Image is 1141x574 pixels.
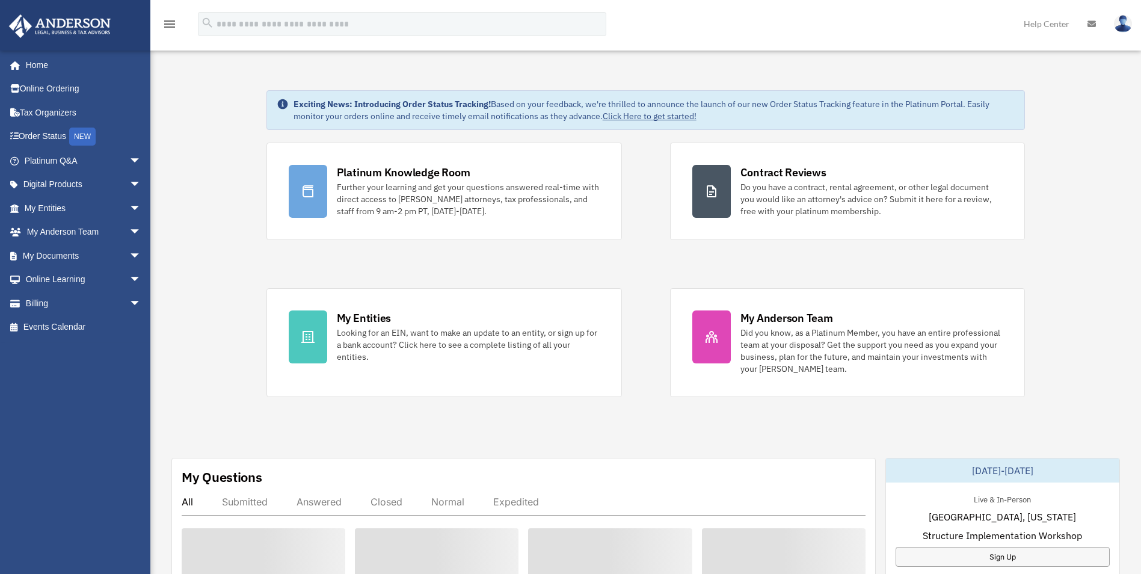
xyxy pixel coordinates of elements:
div: Platinum Knowledge Room [337,165,470,180]
div: All [182,496,193,508]
span: arrow_drop_down [129,291,153,316]
a: Click Here to get started! [603,111,697,122]
div: Answered [297,496,342,508]
a: Tax Organizers [8,100,159,125]
span: arrow_drop_down [129,173,153,197]
a: My Anderson Teamarrow_drop_down [8,220,159,244]
a: My Anderson Team Did you know, as a Platinum Member, you have an entire professional team at your... [670,288,1026,397]
div: Did you know, as a Platinum Member, you have an entire professional team at your disposal? Get th... [740,327,1003,375]
span: arrow_drop_down [129,268,153,292]
a: Digital Productsarrow_drop_down [8,173,159,197]
span: Structure Implementation Workshop [923,528,1082,543]
div: NEW [69,128,96,146]
div: My Anderson Team [740,310,833,326]
a: Online Ordering [8,77,159,101]
a: My Documentsarrow_drop_down [8,244,159,268]
div: Normal [431,496,464,508]
a: My Entities Looking for an EIN, want to make an update to an entity, or sign up for a bank accoun... [266,288,622,397]
a: Sign Up [896,547,1110,567]
a: Online Learningarrow_drop_down [8,268,159,292]
a: Platinum Knowledge Room Further your learning and get your questions answered real-time with dire... [266,143,622,240]
div: Closed [371,496,402,508]
img: Anderson Advisors Platinum Portal [5,14,114,38]
a: Home [8,53,153,77]
span: [GEOGRAPHIC_DATA], [US_STATE] [929,510,1076,524]
a: My Entitiesarrow_drop_down [8,196,159,220]
div: Looking for an EIN, want to make an update to an entity, or sign up for a bank account? Click her... [337,327,600,363]
div: Live & In-Person [964,492,1041,505]
div: Expedited [493,496,539,508]
a: Billingarrow_drop_down [8,291,159,315]
a: Events Calendar [8,315,159,339]
div: [DATE]-[DATE] [886,458,1119,483]
span: arrow_drop_down [129,244,153,268]
a: Contract Reviews Do you have a contract, rental agreement, or other legal document you would like... [670,143,1026,240]
a: Platinum Q&Aarrow_drop_down [8,149,159,173]
div: Further your learning and get your questions answered real-time with direct access to [PERSON_NAM... [337,181,600,217]
div: My Entities [337,310,391,326]
strong: Exciting News: Introducing Order Status Tracking! [294,99,491,110]
span: arrow_drop_down [129,196,153,221]
i: search [201,16,214,29]
a: Order StatusNEW [8,125,159,149]
div: Submitted [222,496,268,508]
img: User Pic [1114,15,1132,32]
span: arrow_drop_down [129,149,153,173]
div: Do you have a contract, rental agreement, or other legal document you would like an attorney's ad... [740,181,1003,217]
div: Based on your feedback, we're thrilled to announce the launch of our new Order Status Tracking fe... [294,98,1015,122]
div: My Questions [182,468,262,486]
i: menu [162,17,177,31]
div: Contract Reviews [740,165,826,180]
span: arrow_drop_down [129,220,153,245]
a: menu [162,21,177,31]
